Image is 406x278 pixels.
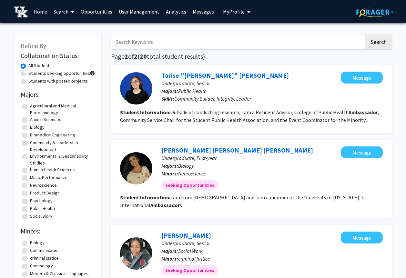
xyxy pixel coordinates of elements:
[178,88,207,94] span: Public Health
[111,53,392,60] h1: Page of ( total student results)
[30,116,61,123] label: Animal Sciences
[30,153,93,166] label: Environmental & Sustainability Studies
[30,103,93,116] label: Agricultural and Medical Biotechnology
[161,163,178,169] b: Majors:
[30,205,55,212] label: Public Health
[349,109,378,115] b: Ambassador
[28,62,52,69] label: All Students
[161,155,217,161] span: Undergraduate, First-year
[341,146,383,158] button: Message Maria Eduarda Bartmann Carvalho Nunes
[120,109,170,115] b: Student Information:
[341,72,383,84] button: Message Tarise "Sara" Dickens
[161,80,210,86] span: Undergraduate, Senior
[28,70,90,77] label: Students seeking opportunities
[161,170,178,177] b: Minors:
[163,0,189,23] a: Analytics
[30,255,59,262] label: criminal justice
[161,265,218,275] mat-chip: Seeking Opportunities
[28,78,88,84] label: Students with posted projects
[30,182,57,189] label: Neuroscience
[365,35,392,49] button: Search
[5,249,27,273] iframe: Chat
[30,239,45,246] label: Biology
[21,52,95,60] h2: Collaboration Status:
[30,247,60,254] label: Communication
[189,0,217,23] a: Messages
[21,91,95,98] h2: Majors:
[30,190,60,196] label: Product Design
[120,194,170,201] b: Student Information:
[21,227,95,235] h2: Minors:
[21,42,46,50] span: Refine By
[161,248,178,254] b: Majors:
[161,231,211,239] a: [PERSON_NAME]
[30,263,53,269] label: Criminology
[161,71,289,79] a: Tarise "[PERSON_NAME]" [PERSON_NAME]
[30,166,75,173] label: Human Health Sciences
[178,163,194,169] span: Biology
[178,248,203,254] span: Social Work
[150,202,180,208] b: Ambassador
[178,170,206,177] span: Neuroscience
[161,95,174,102] b: Skills:
[161,88,178,94] b: Majors:
[30,213,53,220] label: Social Work
[116,0,163,23] a: User Management
[223,8,245,15] span: My Profile
[125,52,128,60] span: 2
[134,52,137,60] span: 2
[174,95,251,102] span: Community Builder, Integrity, Leader
[50,0,77,23] a: Search
[356,7,397,17] img: ForagerOne Logo
[161,240,210,246] span: Undergraduate, Senior
[77,0,116,23] a: Opportunities
[341,232,383,243] button: Message Taniya Rucker
[30,124,45,131] label: Biology
[30,174,67,181] label: Music Performance
[120,109,379,123] fg-read-more: Outside of conducting research, I am a Resident Advisor, College of Public Health , Community Ser...
[120,194,364,208] fg-read-more: I am from [DEMOGRAPHIC_DATA] and I am a member of the University of [US_STATE]´s International s
[30,139,93,153] label: Community & Leadership Development
[30,197,53,204] label: Psychology
[14,6,28,17] img: University of Kentucky Logo
[161,146,313,154] a: [PERSON_NAME] [PERSON_NAME] [PERSON_NAME]
[140,52,147,60] span: 20
[111,35,364,49] input: Search Keywords
[161,180,218,190] mat-chip: Seeking Opportunities
[30,132,75,138] label: Biomedical Engineering
[161,255,178,262] b: Minors:
[178,255,210,262] span: criminal justice
[30,0,50,23] a: Home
